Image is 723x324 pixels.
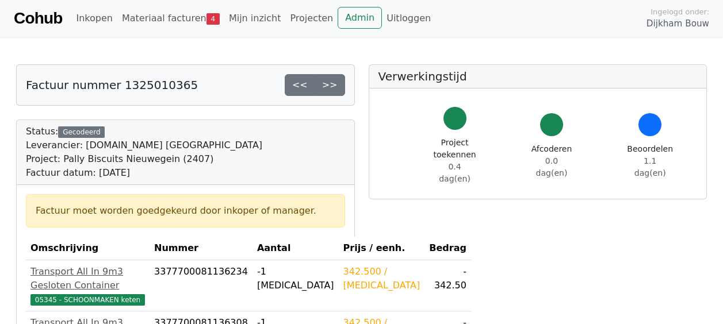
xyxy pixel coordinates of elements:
a: >> [315,74,345,96]
h5: Verwerkingstijd [378,70,698,83]
a: << [285,74,315,96]
a: Mijn inzicht [224,7,286,30]
div: Leverancier: [DOMAIN_NAME] [GEOGRAPHIC_DATA] [26,138,262,152]
div: 342.500 / [MEDICAL_DATA] [343,265,420,292]
div: Factuur datum: [DATE] [26,166,262,180]
span: Ingelogd onder: [651,6,709,17]
h5: Factuur nummer 1325010365 [26,78,198,92]
div: Afcoderen [531,143,572,179]
th: Nummer [150,237,253,260]
th: Prijs / eenh. [339,237,425,260]
a: Inkopen [71,7,117,30]
span: 1.1 dag(en) [634,156,666,178]
div: Transport All In 9m3 Gesloten Container [30,265,145,292]
a: Admin [338,7,382,29]
div: -1 [MEDICAL_DATA] [257,265,334,292]
div: Factuur moet worden goedgekeurd door inkoper of manager. [36,204,335,218]
span: 0.4 dag(en) [439,162,470,183]
span: 4 [206,13,220,25]
th: Omschrijving [26,237,150,260]
th: Aantal [253,237,339,260]
div: Beoordelen [627,143,673,179]
a: Uitloggen [382,7,435,30]
div: Gecodeerd [58,126,105,138]
span: 0.0 dag(en) [536,156,568,178]
td: 3377700081136234 [150,260,253,311]
a: Projecten [285,7,338,30]
div: Project: Pally Biscuits Nieuwegein (2407) [26,152,262,166]
span: 05345 - SCHOONMAKEN keten [30,294,145,306]
div: Project toekennen [434,137,476,185]
span: Dijkham Bouw [647,17,709,30]
th: Bedrag [424,237,471,260]
a: Materiaal facturen4 [117,7,224,30]
a: Cohub [14,5,62,32]
td: - 342.50 [424,260,471,311]
div: Status: [26,125,262,180]
a: Transport All In 9m3 Gesloten Container05345 - SCHOONMAKEN keten [30,265,145,306]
